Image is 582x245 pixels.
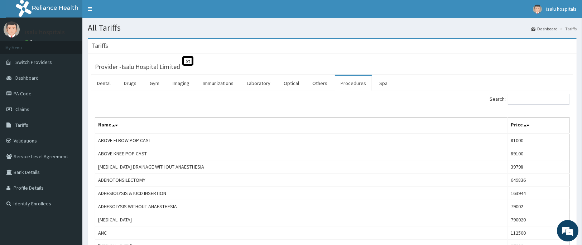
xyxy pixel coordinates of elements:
[95,134,508,147] td: ABOVE ELBOW POP CAST
[546,6,577,12] span: isalu hospitals
[4,21,20,37] img: User Image
[13,36,29,54] img: d_794563401_company_1708531726252_794563401
[508,160,569,174] td: 39798
[25,29,65,35] p: isalu hospitals
[91,76,116,91] a: Dental
[508,94,569,105] input: Search:
[118,76,142,91] a: Drugs
[117,4,135,21] div: Minimize live chat window
[508,187,569,200] td: 163944
[95,226,508,240] td: ANC
[508,213,569,226] td: 790020
[508,117,569,134] th: Price
[95,117,508,134] th: Name
[374,76,393,91] a: Spa
[508,226,569,240] td: 112500
[15,106,29,112] span: Claims
[508,147,569,160] td: 89100
[307,76,333,91] a: Others
[95,174,508,187] td: ADENOTONSILECTOMY
[15,75,39,81] span: Dashboard
[95,200,508,213] td: ADHESOLYSIS WITHOUT ANAESTHESIA
[91,42,108,49] h3: Tariffs
[95,160,508,174] td: [MEDICAL_DATA] DRAINAGE WITHOUT ANAESTHESIA
[167,76,195,91] a: Imaging
[531,26,558,32] a: Dashboard
[95,64,180,70] h3: Provider - Isalu Hospital Limited
[25,39,42,44] a: Online
[4,166,136,191] textarea: Type your message and hit 'Enter'
[144,76,165,91] a: Gym
[15,59,52,65] span: Switch Providers
[278,76,305,91] a: Optical
[241,76,276,91] a: Laboratory
[508,134,569,147] td: 81000
[37,40,120,49] div: Chat with us now
[15,122,28,128] span: Tariffs
[95,147,508,160] td: ABOVE KNEE POP CAST
[197,76,239,91] a: Immunizations
[508,174,569,187] td: 649836
[533,5,542,14] img: User Image
[490,94,569,105] label: Search:
[42,76,99,148] span: We're online!
[335,76,372,91] a: Procedures
[508,200,569,213] td: 79002
[95,187,508,200] td: ADHESIOLYSIS & IUCD INSERTION
[88,23,577,32] h1: All Tariffs
[95,213,508,226] td: [MEDICAL_DATA]
[558,26,577,32] li: Tariffs
[182,56,193,66] span: St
